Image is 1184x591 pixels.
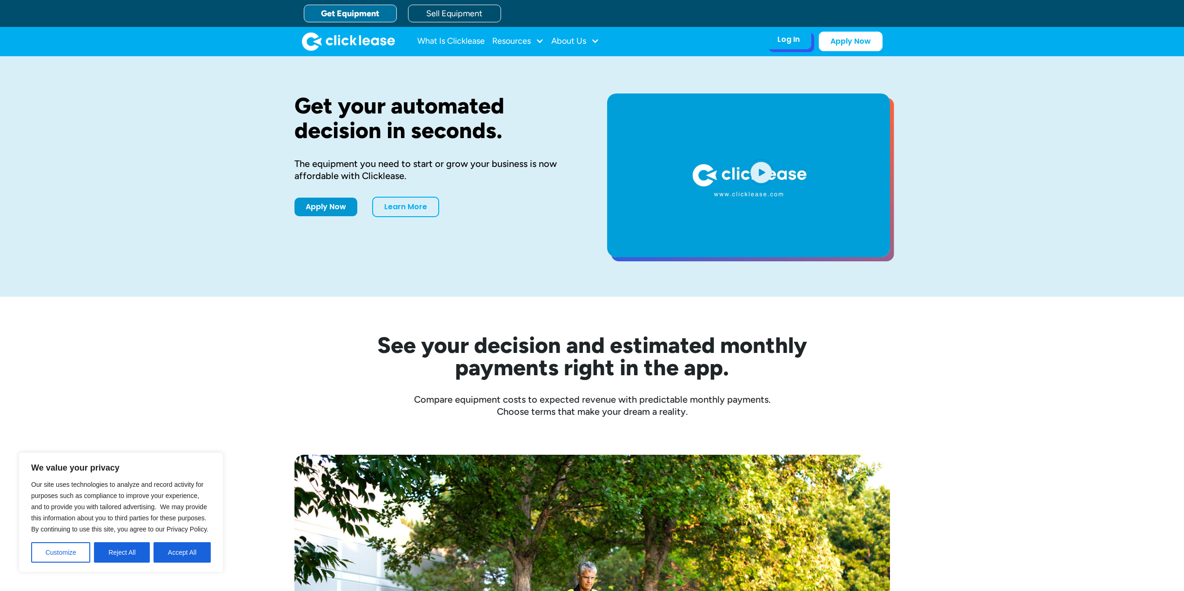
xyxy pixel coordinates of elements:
[332,334,853,379] h2: See your decision and estimated monthly payments right in the app.
[607,93,890,257] a: open lightbox
[417,32,485,51] a: What Is Clicklease
[154,542,211,563] button: Accept All
[408,5,501,22] a: Sell Equipment
[294,393,890,418] div: Compare equipment costs to expected revenue with predictable monthly payments. Choose terms that ...
[551,32,599,51] div: About Us
[294,93,577,143] h1: Get your automated decision in seconds.
[31,462,211,473] p: We value your privacy
[31,542,90,563] button: Customize
[749,159,774,185] img: Blue play button logo on a light blue circular background
[94,542,150,563] button: Reject All
[777,35,800,44] div: Log In
[372,197,439,217] a: Learn More
[819,32,883,51] a: Apply Now
[31,481,208,533] span: Our site uses technologies to analyze and record activity for purposes such as compliance to impr...
[302,32,395,51] a: home
[302,32,395,51] img: Clicklease logo
[304,5,397,22] a: Get Equipment
[294,158,577,182] div: The equipment you need to start or grow your business is now affordable with Clicklease.
[294,198,357,216] a: Apply Now
[19,452,223,572] div: We value your privacy
[492,32,544,51] div: Resources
